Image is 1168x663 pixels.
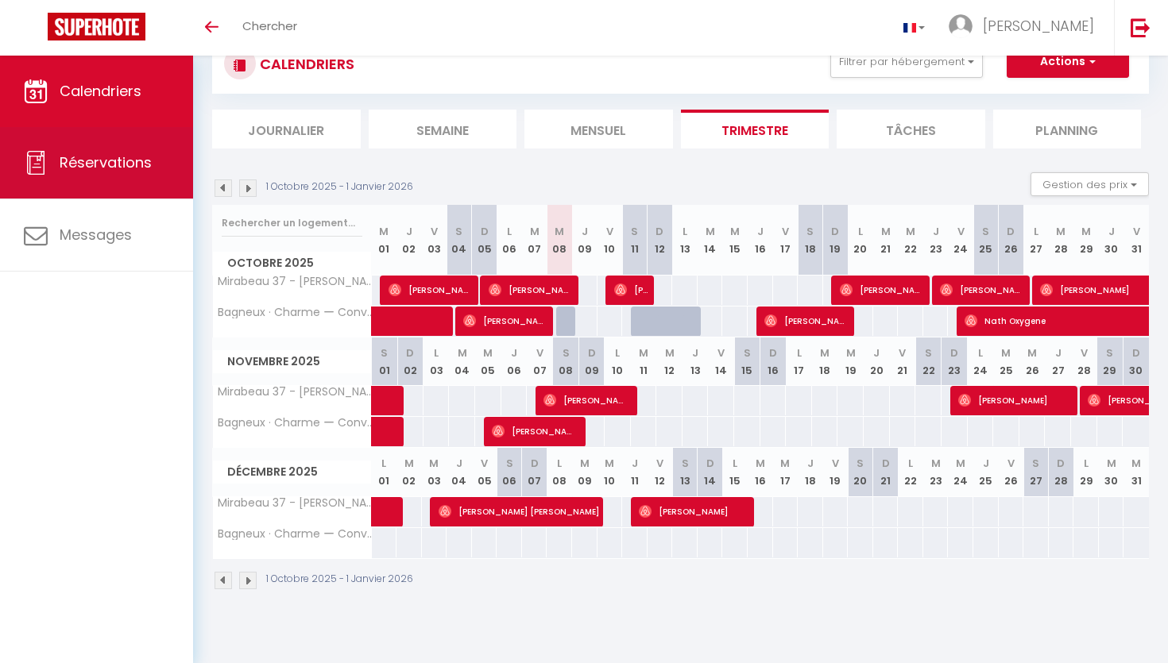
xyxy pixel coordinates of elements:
th: 13 [683,337,709,386]
th: 08 [553,337,579,386]
abbr: D [831,224,839,239]
span: Décembre 2025 [213,461,371,484]
th: 29 [1097,337,1124,386]
abbr: M [1027,345,1037,360]
th: 09 [572,205,598,276]
abbr: D [656,224,663,239]
th: 07 [527,337,553,386]
th: 22 [915,337,942,386]
abbr: V [481,456,488,471]
th: 04 [447,448,472,496]
th: 09 [578,337,605,386]
abbr: L [1034,224,1038,239]
th: 09 [572,448,598,496]
th: 10 [605,337,631,386]
abbr: V [1007,456,1015,471]
th: 29 [1073,448,1099,496]
th: 10 [598,205,623,276]
th: 27 [1045,337,1071,386]
th: 07 [522,205,547,276]
span: [PERSON_NAME] [389,275,474,305]
abbr: D [1007,224,1015,239]
abbr: S [506,456,513,471]
th: 11 [622,448,648,496]
abbr: J [456,456,462,471]
abbr: S [857,456,864,471]
span: Bagneux · Charme ー Convivialité ー Douceur [215,417,374,429]
th: 16 [748,448,773,496]
abbr: D [1132,345,1140,360]
th: 11 [631,337,657,386]
th: 06 [497,448,522,496]
th: 18 [798,448,823,496]
li: Mensuel [524,110,673,148]
span: [PERSON_NAME] [639,496,749,526]
th: 04 [447,205,472,276]
th: 31 [1124,448,1149,496]
th: 30 [1099,448,1124,496]
abbr: J [1108,224,1115,239]
abbr: D [406,345,414,360]
th: 26 [999,448,1024,496]
th: 26 [999,205,1024,276]
th: 03 [423,337,450,386]
th: 25 [993,337,1019,386]
abbr: M [530,224,540,239]
th: 02 [396,448,422,496]
abbr: J [983,456,989,471]
abbr: J [406,224,412,239]
abbr: D [769,345,777,360]
abbr: M [1131,456,1141,471]
abbr: L [434,345,439,360]
abbr: D [950,345,958,360]
abbr: M [580,456,590,471]
abbr: M [881,224,891,239]
span: [PERSON_NAME] [983,16,1094,36]
abbr: L [507,224,512,239]
abbr: M [820,345,830,360]
li: Trimestre [681,110,830,148]
th: 28 [1071,337,1097,386]
img: logout [1131,17,1151,37]
th: 23 [923,448,949,496]
abbr: M [665,345,675,360]
th: 27 [1023,448,1049,496]
abbr: L [797,345,802,360]
abbr: J [757,224,764,239]
th: 12 [648,205,673,276]
th: 08 [547,205,572,276]
th: 20 [848,448,873,496]
abbr: L [381,456,386,471]
th: 16 [760,337,787,386]
abbr: L [978,345,983,360]
abbr: J [692,345,698,360]
abbr: M [605,456,614,471]
th: 31 [1124,205,1149,276]
span: [PERSON_NAME] [492,416,577,446]
th: 03 [422,205,447,276]
span: Novembre 2025 [213,350,371,373]
th: 24 [948,205,973,276]
abbr: S [682,456,689,471]
th: 11 [622,205,648,276]
th: 17 [786,337,812,386]
abbr: J [1055,345,1062,360]
span: [PERSON_NAME] [614,275,648,305]
th: 23 [942,337,968,386]
input: Rechercher un logement... [222,209,362,237]
th: 08 [547,448,572,496]
abbr: M [931,456,941,471]
th: 23 [923,205,949,276]
abbr: L [1084,456,1089,471]
abbr: J [807,456,814,471]
li: Semaine [369,110,517,148]
abbr: V [717,345,725,360]
abbr: M [555,224,564,239]
abbr: M [458,345,467,360]
abbr: M [1056,224,1066,239]
h3: CALENDRIERS [256,46,354,82]
p: 1 Octobre 2025 - 1 Janvier 2026 [266,179,413,195]
th: 21 [873,205,899,276]
abbr: L [683,224,687,239]
abbr: V [899,345,906,360]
